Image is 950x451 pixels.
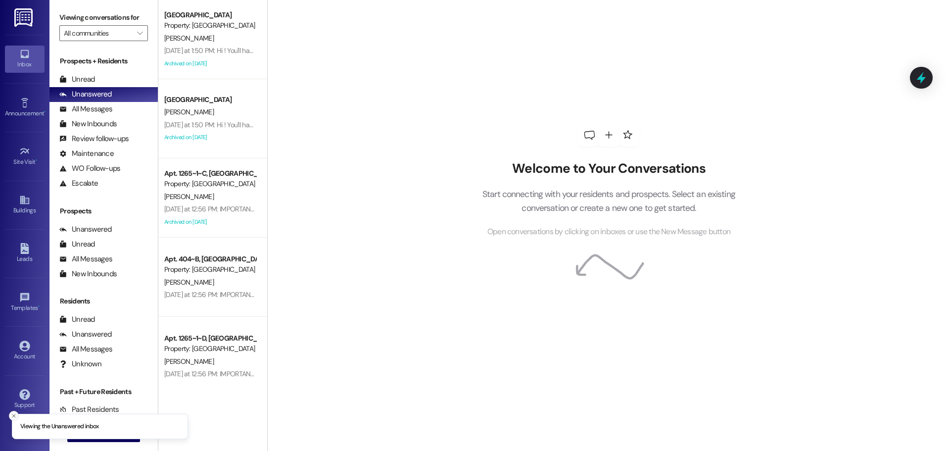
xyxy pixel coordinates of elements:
[5,338,45,364] a: Account
[59,359,101,369] div: Unknown
[36,157,37,164] span: •
[38,303,40,310] span: •
[164,278,214,287] span: [PERSON_NAME]
[164,107,214,116] span: [PERSON_NAME]
[5,289,45,316] a: Templates •
[59,344,112,354] div: All Messages
[164,120,769,129] div: [DATE] at 1:50 PM: Hi ! You'll have an email coming to you soon from Catalyst Property Management...
[59,134,129,144] div: Review follow-ups
[59,119,117,129] div: New Inbounds
[59,163,120,174] div: WO Follow-ups
[49,56,158,66] div: Prospects + Residents
[164,179,256,189] div: Property: [GEOGRAPHIC_DATA]
[44,108,46,115] span: •
[59,10,148,25] label: Viewing conversations for
[163,57,257,70] div: Archived on [DATE]
[164,192,214,201] span: [PERSON_NAME]
[164,20,256,31] div: Property: [GEOGRAPHIC_DATA]
[467,161,750,177] h2: Welcome to Your Conversations
[5,46,45,72] a: Inbox
[59,74,95,85] div: Unread
[164,344,256,354] div: Property: [GEOGRAPHIC_DATA]
[59,404,119,415] div: Past Residents
[59,239,95,250] div: Unread
[59,149,114,159] div: Maintenance
[59,104,112,114] div: All Messages
[164,254,256,264] div: Apt. 404~B, [GEOGRAPHIC_DATA]
[14,8,35,27] img: ResiDesk Logo
[164,10,256,20] div: [GEOGRAPHIC_DATA]
[5,143,45,170] a: Site Visit •
[137,29,142,37] i: 
[5,240,45,267] a: Leads
[467,187,750,215] p: Start connecting with your residents and prospects. Select an existing conversation or create a n...
[164,264,256,275] div: Property: [GEOGRAPHIC_DATA]
[59,89,112,100] div: Unanswered
[20,422,99,431] p: Viewing the Unanswered inbox
[64,25,132,41] input: All communities
[5,386,45,413] a: Support
[164,46,769,55] div: [DATE] at 1:50 PM: Hi ! You'll have an email coming to you soon from Catalyst Property Management...
[49,206,158,216] div: Prospects
[49,296,158,306] div: Residents
[9,411,19,421] button: Close toast
[164,34,214,43] span: [PERSON_NAME]
[59,254,112,264] div: All Messages
[487,226,730,238] span: Open conversations by clicking on inboxes or use the New Message button
[164,357,214,366] span: [PERSON_NAME]
[59,178,98,189] div: Escalate
[59,314,95,325] div: Unread
[49,387,158,397] div: Past + Future Residents
[59,329,112,340] div: Unanswered
[164,333,256,344] div: Apt. 1265~1~D, [GEOGRAPHIC_DATA]
[163,216,257,228] div: Archived on [DATE]
[5,192,45,218] a: Buildings
[59,269,117,279] div: New Inbounds
[163,131,257,144] div: Archived on [DATE]
[164,95,256,105] div: [GEOGRAPHIC_DATA]
[164,168,256,179] div: Apt. 1265~1~C, [GEOGRAPHIC_DATA]
[59,224,112,235] div: Unanswered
